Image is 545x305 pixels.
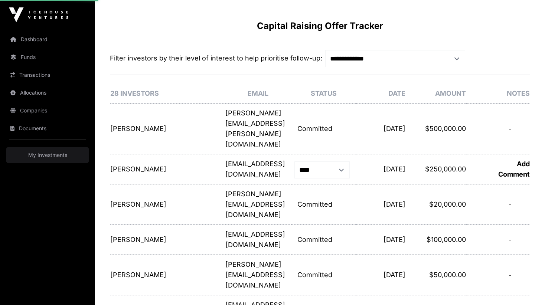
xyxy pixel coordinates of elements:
p: $20,000.00 [406,199,466,210]
p: $50,000.00 [406,270,466,280]
p: [PERSON_NAME] [110,164,129,174]
p: Committed [297,270,356,280]
a: Allocations [6,85,89,101]
p: [PERSON_NAME] [110,235,129,245]
a: Documents [6,120,89,137]
h1: Capital Raising Offer Tracker [110,20,530,32]
p: [EMAIL_ADDRESS][DOMAIN_NAME] [225,229,291,250]
a: Companies [6,102,89,119]
p: Committed [297,235,356,245]
p: [PERSON_NAME][EMAIL_ADDRESS][DOMAIN_NAME] [225,189,291,220]
p: [PERSON_NAME] [110,270,129,280]
p: [DATE] [357,235,406,245]
p: [EMAIL_ADDRESS][DOMAIN_NAME] [225,159,291,180]
p: Committed [297,199,356,210]
p: $250,000.00 [406,164,466,174]
p: [DATE] [357,199,406,210]
p: $500,000.00 [406,124,466,134]
p: [DATE] [357,124,406,134]
p: Committed [297,124,356,134]
p: [DATE] [357,164,406,174]
div: - [490,124,530,133]
p: [PERSON_NAME] [110,124,129,134]
th: Notes [466,84,530,104]
p: [PERSON_NAME][EMAIL_ADDRESS][DOMAIN_NAME] [225,259,291,291]
th: 28 Investors [110,84,225,104]
p: [PERSON_NAME][EMAIL_ADDRESS][PERSON_NAME][DOMAIN_NAME] [225,108,291,150]
p: [DATE] [357,270,406,280]
iframe: Chat Widget [508,269,545,305]
p: [PERSON_NAME] [110,199,129,210]
th: Email [225,84,291,104]
a: Transactions [6,67,89,83]
th: Status [291,84,356,104]
span: Filter investors by their level of interest to help prioritise follow-up: [110,54,322,62]
div: - [490,200,530,209]
img: Icehouse Ventures Logo [9,7,68,22]
a: My Investments [6,147,89,163]
p: $100,000.00 [406,235,466,245]
div: - [490,270,530,279]
th: Date [356,84,406,104]
a: Dashboard [6,31,89,47]
div: - [490,235,530,244]
a: Funds [6,49,89,65]
th: Amount [406,84,466,104]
